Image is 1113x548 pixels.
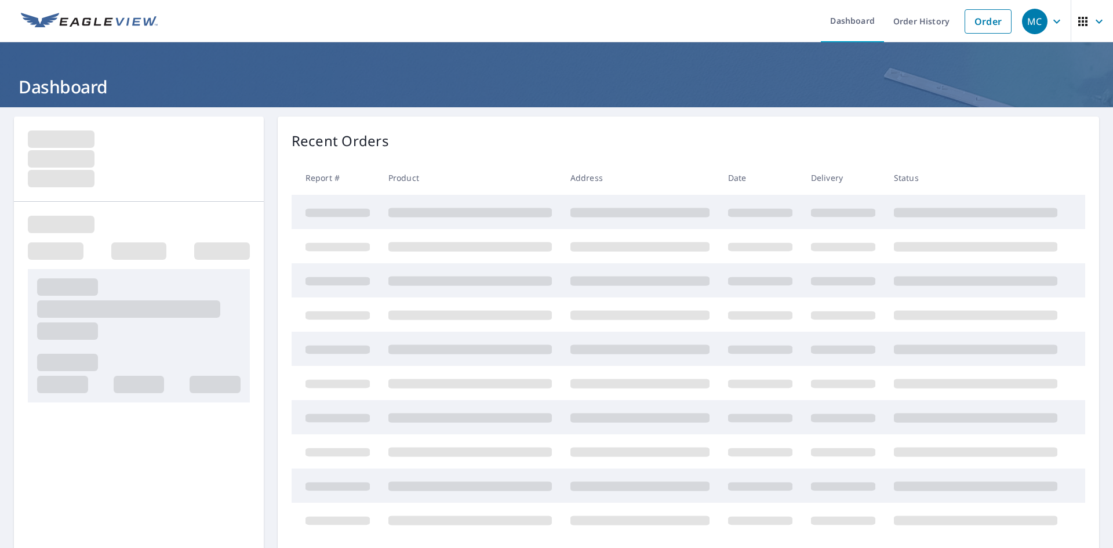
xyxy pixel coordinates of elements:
p: Recent Orders [292,130,389,151]
th: Address [561,161,719,195]
img: EV Logo [21,13,158,30]
th: Status [885,161,1067,195]
h1: Dashboard [14,75,1099,99]
a: Order [965,9,1012,34]
th: Product [379,161,561,195]
th: Date [719,161,802,195]
div: MC [1022,9,1047,34]
th: Delivery [802,161,885,195]
th: Report # [292,161,379,195]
